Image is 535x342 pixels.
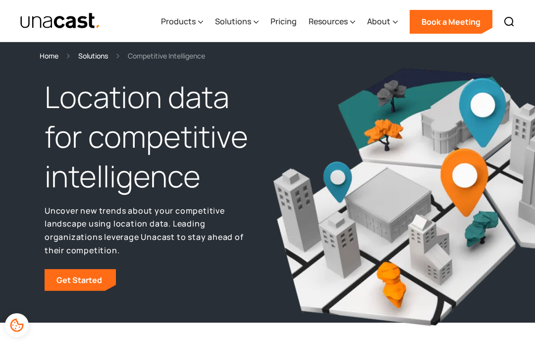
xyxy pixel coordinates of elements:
[78,50,108,61] a: Solutions
[161,15,196,27] div: Products
[45,77,263,196] h1: Location data for competitive intelligence
[20,12,101,30] a: home
[45,269,116,291] a: Get Started
[367,1,398,42] div: About
[161,1,203,42] div: Products
[128,50,205,61] div: Competitive Intelligence
[503,16,515,28] img: Search icon
[5,313,29,337] div: Cookie Preferences
[410,10,492,34] a: Book a Meeting
[215,1,259,42] div: Solutions
[40,50,58,61] a: Home
[45,204,263,257] p: Uncover new trends about your competitive landscape using location data. Leading organizations le...
[309,15,348,27] div: Resources
[309,1,355,42] div: Resources
[367,15,390,27] div: About
[215,15,251,27] div: Solutions
[270,1,297,42] a: Pricing
[20,12,101,30] img: Unacast text logo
